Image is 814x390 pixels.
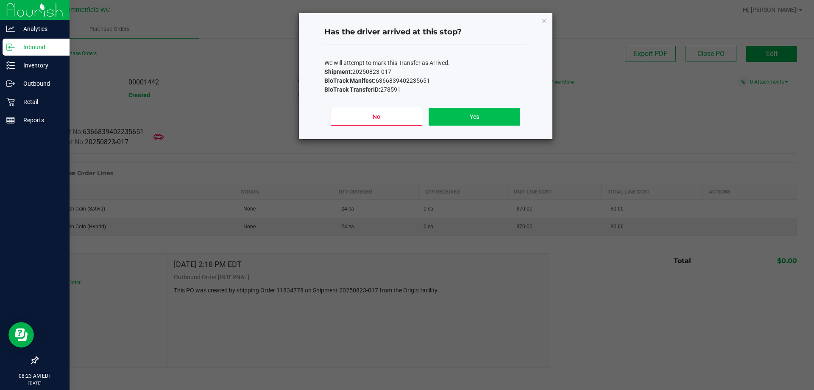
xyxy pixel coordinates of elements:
[6,25,15,33] inline-svg: Analytics
[324,86,380,93] b: BioTrack TransferID:
[324,67,527,76] p: 20250823-017
[15,42,66,52] p: Inbound
[324,85,527,94] p: 278591
[324,68,352,75] b: Shipment:
[541,15,547,25] button: Close
[324,59,527,67] p: We will attempt to mark this Transfer as Arrived.
[429,108,520,126] button: Yes
[6,61,15,70] inline-svg: Inventory
[6,98,15,106] inline-svg: Retail
[4,380,66,386] p: [DATE]
[4,372,66,380] p: 08:23 AM EDT
[324,27,527,38] h4: Has the driver arrived at this stop?
[15,60,66,70] p: Inventory
[324,76,527,85] p: 6366839402235651
[6,43,15,51] inline-svg: Inbound
[15,79,66,89] p: Outbound
[15,24,66,34] p: Analytics
[15,97,66,107] p: Retail
[324,77,376,84] b: BioTrack Manifest:
[331,108,422,126] button: No
[8,322,34,348] iframe: Resource center
[6,79,15,88] inline-svg: Outbound
[15,115,66,125] p: Reports
[6,116,15,124] inline-svg: Reports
